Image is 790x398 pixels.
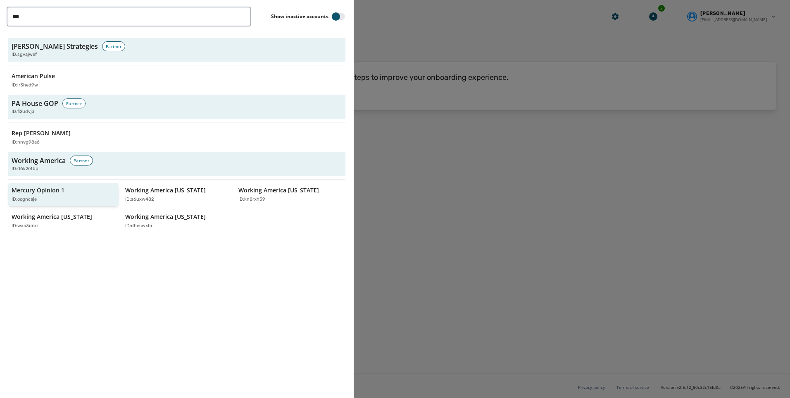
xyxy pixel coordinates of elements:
h3: Working America [12,156,66,165]
h3: PA House GOP [12,98,58,108]
button: American PulseID:lr3hed9w [8,69,119,92]
span: ID: d6k2r4bp [12,165,38,173]
h3: [PERSON_NAME] Strategies [12,41,98,51]
p: Working America [US_STATE] [125,186,206,194]
span: ID: fi2udvja [12,108,34,115]
button: PA House GOPPartnerID:fi2udvja [8,95,345,119]
p: ID: hnyg98a6 [12,139,40,146]
p: ID: s6uxw482 [125,196,154,203]
button: Working America [US_STATE]ID:dhecwxbr [122,209,232,233]
div: Partner [102,41,125,51]
p: Working America [US_STATE] [12,213,92,221]
p: ID: wxo3urbz [12,223,39,230]
div: Partner [70,156,93,165]
p: ID: lr3hed9w [12,82,38,89]
p: ID: kn8rxh59 [238,196,265,203]
button: Rep [PERSON_NAME]ID:hnyg98a6 [8,126,119,149]
p: Rep [PERSON_NAME] [12,129,71,137]
button: [PERSON_NAME] StrategiesPartnerID:sgvajwef [8,38,345,62]
p: ID: dhecwxbr [125,223,152,230]
div: Partner [62,98,86,108]
p: Working America [US_STATE] [238,186,319,194]
button: Working America [US_STATE]ID:kn8rxh59 [235,183,345,206]
button: Working AmericaPartnerID:d6k2r4bp [8,152,345,176]
p: ID: oogncaje [12,196,37,203]
span: ID: sgvajwef [12,51,37,58]
button: Working America [US_STATE]ID:wxo3urbz [8,209,119,233]
p: Working America [US_STATE] [125,213,206,221]
button: Working America [US_STATE]ID:s6uxw482 [122,183,232,206]
button: Mercury Opinion 1ID:oogncaje [8,183,119,206]
label: Show inactive accounts [271,13,328,20]
p: Mercury Opinion 1 [12,186,64,194]
p: American Pulse [12,72,55,80]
